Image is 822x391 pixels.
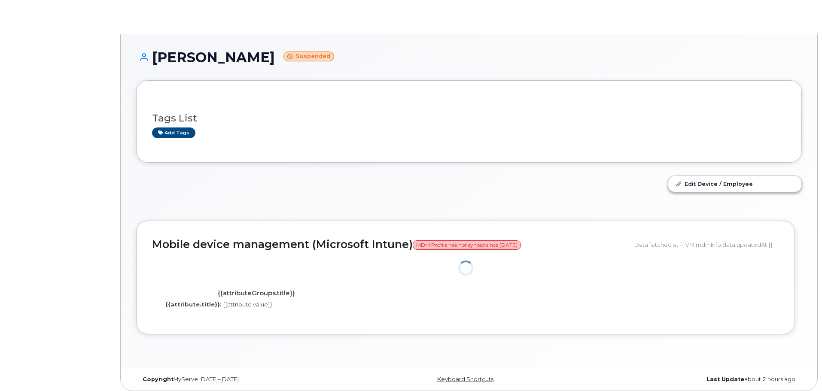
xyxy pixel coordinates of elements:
[152,113,786,124] h3: Tags List
[668,176,801,191] a: Edit Device / Employee
[283,52,334,61] small: Suspended
[136,50,802,65] h1: [PERSON_NAME]
[152,239,628,251] h2: Mobile device management (Microsoft Intune)
[143,376,174,382] strong: Copyright
[152,127,195,138] a: Add tags
[136,376,358,383] div: MyServe [DATE]–[DATE]
[634,236,779,253] div: Data fetched at {{ VM.mdmInfo.data.updatedAt }}
[580,376,802,383] div: about 2 hours ago
[165,300,222,309] label: {{attribute.title}}:
[706,376,744,382] strong: Last Update
[413,240,521,250] span: MDM Profile has not synced since [DATE]
[223,301,272,308] span: {{attribute.value}}
[158,290,355,297] h4: {{attributeGroups.title}}
[437,376,493,382] a: Keyboard Shortcuts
